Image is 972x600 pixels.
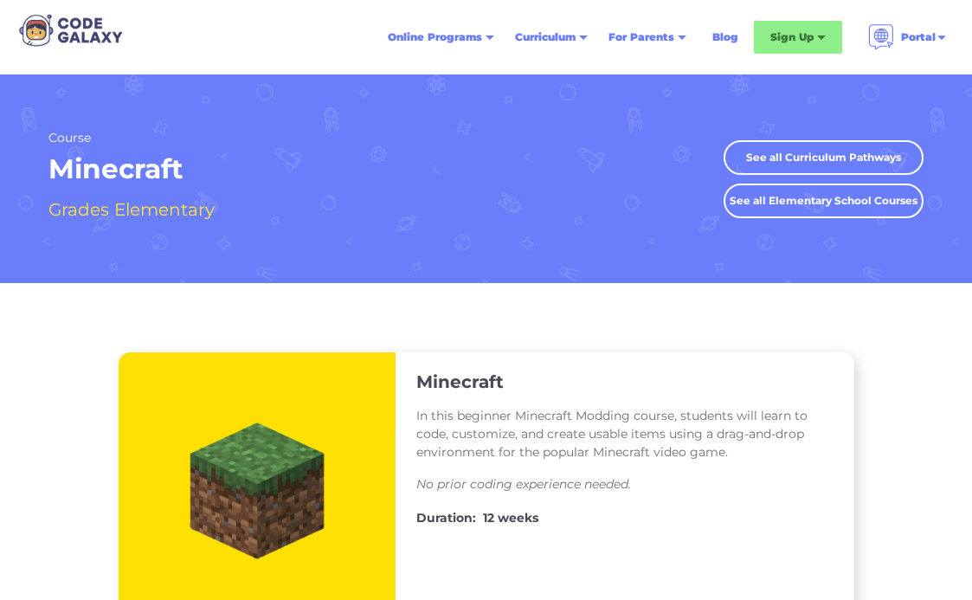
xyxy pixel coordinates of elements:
[770,29,814,46] div: Sign Up
[416,371,504,393] h3: Minecraft
[416,507,476,528] h4: Duration:
[901,29,936,46] div: Portal
[724,184,924,218] a: See all Elementary School Courses
[48,195,109,224] h4: Grades
[724,140,924,175] a: See all Curriculum Pathways
[608,29,674,46] div: For Parents
[48,130,220,146] h2: Course
[702,22,749,53] a: Blog
[416,407,834,461] p: In this beginner Minecraft Modding course, students will learn to code, customize, and create usa...
[483,507,538,528] h4: 12 weeks
[388,29,482,46] div: Online Programs
[114,195,215,224] h4: Elementary
[515,29,576,46] div: Curriculum
[48,152,220,187] h1: Minecraft
[416,476,631,492] em: No prior coding experience needed.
